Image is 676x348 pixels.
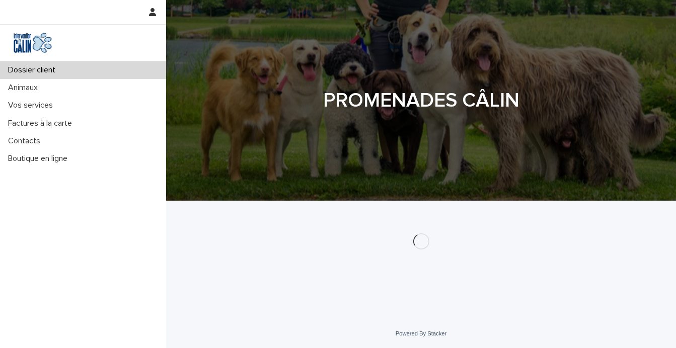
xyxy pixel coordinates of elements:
[4,154,76,163] p: Boutique en ligne
[176,89,666,113] h1: PROMENADES CÂLIN
[4,101,61,110] p: Vos services
[4,65,63,75] p: Dossier client
[4,83,46,93] p: Animaux
[4,119,80,128] p: Factures à la carte
[396,330,446,336] a: Powered By Stacker
[8,33,57,53] img: Y0SYDZVsQvbSeSFpbQoq
[4,136,48,146] p: Contacts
